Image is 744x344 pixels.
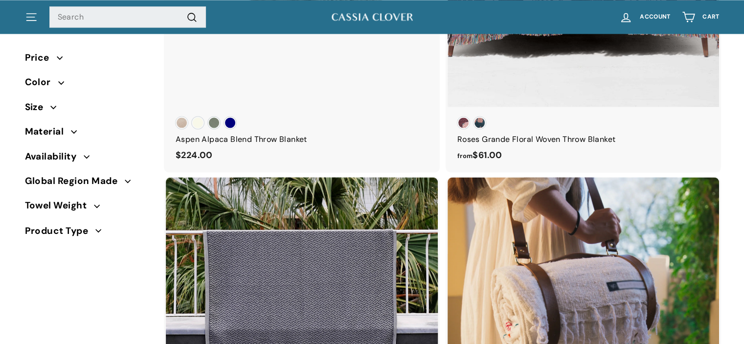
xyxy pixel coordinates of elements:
button: Price [25,48,150,72]
span: Material [25,124,71,139]
button: Color [25,72,150,97]
a: Cart [676,2,725,31]
button: Material [25,122,150,146]
span: Availability [25,149,84,164]
div: Aspen Alpaca Blend Throw Blanket [176,133,428,146]
span: $61.00 [457,149,502,161]
button: Availability [25,147,150,171]
button: Global Region Made [25,171,150,196]
span: Size [25,100,51,115]
button: Size [25,97,150,122]
span: Account [640,14,670,20]
span: Towel Weight [25,198,94,213]
span: Cart [702,14,719,20]
button: Towel Weight [25,196,150,220]
span: from [457,152,473,160]
button: Product Type [25,221,150,245]
span: Color [25,75,58,90]
span: $224.00 [176,149,213,161]
input: Search [49,6,206,28]
a: Account [613,2,676,31]
span: Product Type [25,223,96,238]
div: Roses Grande Floral Woven Throw Blanket [457,133,710,146]
span: Price [25,50,57,65]
span: Global Region Made [25,174,125,188]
